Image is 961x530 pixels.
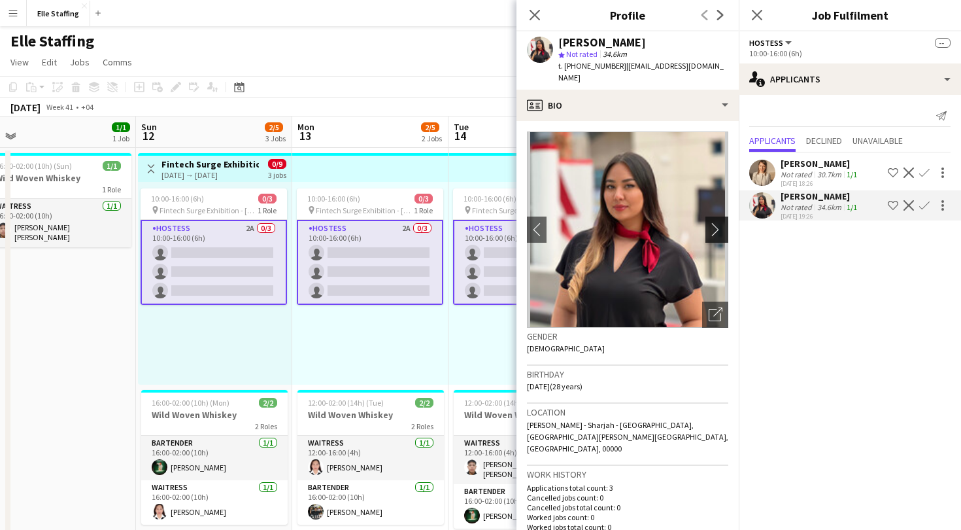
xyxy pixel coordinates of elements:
button: Hostess [749,38,794,48]
div: [DATE] 19:26 [781,212,860,221]
span: 12:00-02:00 (14h) (Tue) [308,398,384,408]
span: Week 41 [43,102,76,112]
span: 16:00-02:00 (10h) (Mon) [152,398,229,408]
h3: Fintech Surge Exhibition [161,158,259,170]
app-card-role: Waitress1/116:00-02:00 (10h)[PERSON_NAME] [141,480,288,525]
span: 10:00-16:00 (6h) [151,194,204,203]
span: 1 Role [102,185,121,194]
span: 10:00-16:00 (6h) [307,194,360,203]
app-job-card: 16:00-02:00 (10h) (Mon)2/2Wild Woven Whiskey2 RolesBartender1/116:00-02:00 (10h)[PERSON_NAME]Wait... [141,390,288,525]
span: Tue [454,121,469,133]
span: Edit [42,56,57,68]
span: 12 [139,128,157,143]
div: 34.6km [815,202,844,212]
div: 1 Job [112,133,129,143]
span: 13 [295,128,314,143]
div: Not rated [781,169,815,179]
span: Fintech Surge Exhibition - [PERSON_NAME] [160,205,258,215]
span: Hostess [749,38,783,48]
div: 10:00-16:00 (6h)0/3 Fintech Surge Exhibition - [PERSON_NAME]1 RoleHostess2A0/310:00-16:00 (6h) [453,188,599,305]
a: Jobs [65,54,95,71]
span: 14 [452,128,469,143]
span: 0/3 [414,194,433,203]
app-card-role: Bartender1/116:00-02:00 (10h)[PERSON_NAME] [141,436,288,480]
span: 1/1 [103,161,121,171]
p: Worked jobs count: 0 [527,512,728,522]
div: [DATE] 18:26 [781,179,860,188]
span: Comms [103,56,132,68]
span: Fintech Surge Exhibition - [PERSON_NAME] [472,205,570,215]
span: 0/3 [258,194,277,203]
app-skills-label: 1/1 [847,169,857,179]
a: Comms [97,54,137,71]
div: [DATE] → [DATE] [161,170,259,180]
app-card-role: Waitress1/112:00-16:00 (4h)[PERSON_NAME] [PERSON_NAME] [454,436,600,484]
h3: Wild Woven Whiskey [141,409,288,421]
span: 34.6km [600,49,630,59]
div: 10:00-16:00 (6h)0/3 Fintech Surge Exhibition - [PERSON_NAME]1 RoleHostess2A0/310:00-16:00 (6h) [297,188,443,305]
span: 1 Role [414,205,433,215]
span: 2 Roles [255,421,277,431]
span: View [10,56,29,68]
p: Applications total count: 3 [527,483,728,493]
span: Declined [806,136,842,145]
p: Cancelled jobs total count: 0 [527,503,728,512]
app-card-role: Bartender1/116:00-02:00 (10h)[PERSON_NAME] [297,480,444,525]
app-job-card: 12:00-02:00 (14h) (Wed)2/2Wild Woven Whiskey2 RolesWaitress1/112:00-16:00 (4h)[PERSON_NAME] [PERS... [454,390,600,529]
span: [DATE] (28 years) [527,381,582,391]
app-card-role: Waitress1/112:00-16:00 (4h)[PERSON_NAME] [297,436,444,480]
span: 1/1 [112,122,130,132]
span: [DEMOGRAPHIC_DATA] [527,344,605,353]
div: [PERSON_NAME] [558,37,646,48]
div: Bio [516,90,739,121]
div: Open photos pop-in [702,302,728,328]
h3: Wild Woven Whiskey [297,409,444,421]
app-skills-label: 1/1 [847,202,857,212]
span: 2/2 [259,398,277,408]
div: 2 Jobs [422,133,442,143]
app-job-card: 10:00-16:00 (6h)0/3 Fintech Surge Exhibition - [PERSON_NAME]1 RoleHostess2A0/310:00-16:00 (6h) [141,188,287,305]
span: 2/5 [421,122,439,132]
span: Not rated [566,49,598,59]
span: t. [PHONE_NUMBER] [558,61,626,71]
span: 0/9 [268,159,286,169]
p: Cancelled jobs count: 0 [527,493,728,503]
div: Not rated [781,202,815,212]
h3: Profile [516,7,739,24]
h3: Work history [527,468,728,480]
span: | [EMAIL_ADDRESS][DOMAIN_NAME] [558,61,724,82]
a: Edit [37,54,62,71]
div: +04 [81,102,93,112]
h3: Location [527,406,728,418]
span: 2/5 [265,122,283,132]
div: 3 Jobs [265,133,286,143]
h3: Job Fulfilment [739,7,961,24]
span: 10:00-16:00 (6h) [464,194,516,203]
span: -- [935,38,951,48]
span: 2 Roles [411,421,433,431]
app-card-role: Hostess2A0/310:00-16:00 (6h) [453,220,599,305]
h3: Gender [527,330,728,342]
div: 30.7km [815,169,844,179]
a: View [5,54,34,71]
span: Jobs [70,56,90,68]
h3: Wild Woven Whiskey [454,409,600,421]
img: Crew avatar or photo [527,132,728,328]
h1: Elle Staffing [10,31,94,51]
span: Sun [141,121,157,133]
div: [PERSON_NAME] [781,190,860,202]
app-card-role: Hostess2A0/310:00-16:00 (6h) [297,220,443,305]
span: 12:00-02:00 (14h) (Wed) [464,398,542,408]
span: Mon [297,121,314,133]
span: Unavailable [852,136,903,145]
div: 3 jobs [268,169,286,180]
div: Applicants [739,63,961,95]
div: 10:00-16:00 (6h) [749,48,951,58]
app-card-role: Hostess2A0/310:00-16:00 (6h) [141,220,287,305]
div: [DATE] [10,101,41,114]
app-job-card: 12:00-02:00 (14h) (Tue)2/2Wild Woven Whiskey2 RolesWaitress1/112:00-16:00 (4h)[PERSON_NAME]Barten... [297,390,444,525]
